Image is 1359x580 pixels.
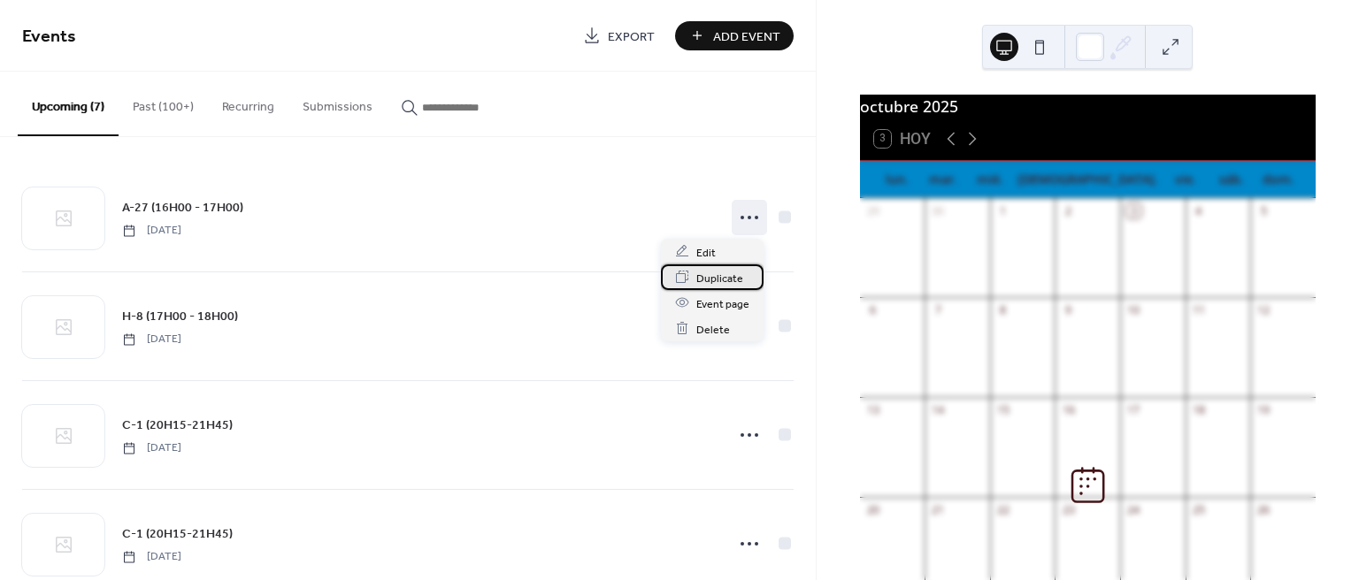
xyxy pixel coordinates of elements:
[570,21,668,50] a: Export
[122,308,238,326] span: H-8 (17H00 - 18H00)
[1013,161,1163,197] div: [DEMOGRAPHIC_DATA].
[1126,303,1141,318] div: 10
[713,27,780,46] span: Add Event
[931,203,946,218] div: 30
[865,403,880,418] div: 13
[696,320,730,339] span: Delete
[1061,303,1076,318] div: 9
[1191,203,1206,218] div: 4
[1163,161,1209,197] div: vie.
[931,403,946,418] div: 14
[995,303,1010,318] div: 8
[1191,403,1206,418] div: 18
[1191,502,1206,517] div: 25
[1126,502,1141,517] div: 24
[865,502,880,517] div: 20
[865,303,880,318] div: 6
[995,502,1010,517] div: 22
[122,549,181,565] span: [DATE]
[865,203,880,218] div: 29
[1256,203,1271,218] div: 5
[874,161,920,197] div: lun.
[1126,403,1141,418] div: 17
[696,294,749,313] span: Event page
[22,19,76,54] span: Events
[122,523,233,544] a: C-1 (20H15-21H45)
[122,199,243,217] span: A-27 (16H00 - 17H00)
[1255,161,1301,197] div: dom.
[1209,161,1255,197] div: sáb.
[1061,203,1076,218] div: 2
[122,223,181,239] span: [DATE]
[119,72,208,134] button: Past (100+)
[208,72,288,134] button: Recurring
[122,306,238,326] a: H-8 (17H00 - 18H00)
[122,440,181,456] span: [DATE]
[1256,403,1271,418] div: 19
[696,243,716,262] span: Edit
[696,269,743,287] span: Duplicate
[995,403,1010,418] div: 15
[608,27,655,46] span: Export
[122,332,181,347] span: [DATE]
[122,415,233,435] a: C-1 (20H15-21H45)
[122,197,243,217] a: A-27 (16H00 - 17H00)
[122,525,233,544] span: C-1 (20H15-21H45)
[18,72,119,136] button: Upcoming (7)
[995,203,1010,218] div: 1
[860,95,1316,118] div: octubre 2025
[122,416,233,435] span: C-1 (20H15-21H45)
[931,502,946,517] div: 21
[1256,303,1271,318] div: 12
[920,161,966,197] div: mar.
[675,21,794,50] button: Add Event
[1191,303,1206,318] div: 11
[931,303,946,318] div: 7
[1061,403,1076,418] div: 16
[288,72,387,134] button: Submissions
[1061,502,1076,517] div: 23
[1126,203,1141,218] div: 3
[966,161,1012,197] div: mié.
[1256,502,1271,517] div: 26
